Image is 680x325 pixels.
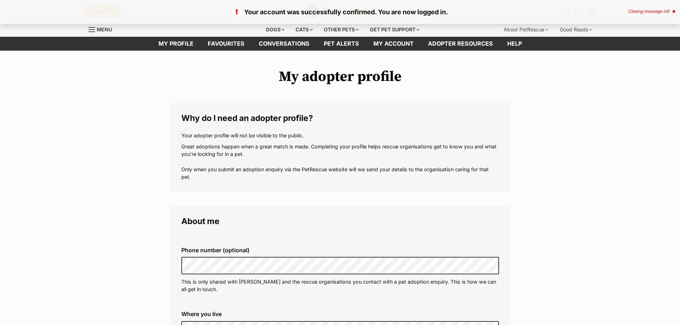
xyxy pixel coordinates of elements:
[555,22,597,37] div: Good Reads
[181,132,499,139] p: Your adopter profile will not be visible to the public.
[366,37,421,51] a: My account
[317,37,366,51] a: Pet alerts
[319,22,364,37] div: Other pets
[97,26,112,32] span: Menu
[291,22,318,37] div: Cats
[89,22,117,35] a: Menu
[181,143,499,181] p: Great adoptions happen when a great match is made. Completing your profile helps rescue organisat...
[181,278,499,293] p: This is only shared with [PERSON_NAME] and the rescue organisations you contact with a pet adopti...
[171,68,510,85] h1: My adopter profile
[261,22,289,37] div: Dogs
[201,37,252,51] a: Favourites
[252,37,317,51] a: conversations
[421,37,500,51] a: Adopter resources
[365,22,424,37] div: Get pet support
[499,22,553,37] div: About PetRescue
[181,247,499,253] label: Phone number (optional)
[151,37,201,51] a: My profile
[181,217,499,226] legend: About me
[500,37,529,51] a: Help
[171,103,510,192] fieldset: Why do I need an adopter profile?
[181,311,499,317] label: Where you live
[181,113,499,123] legend: Why do I need an adopter profile?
